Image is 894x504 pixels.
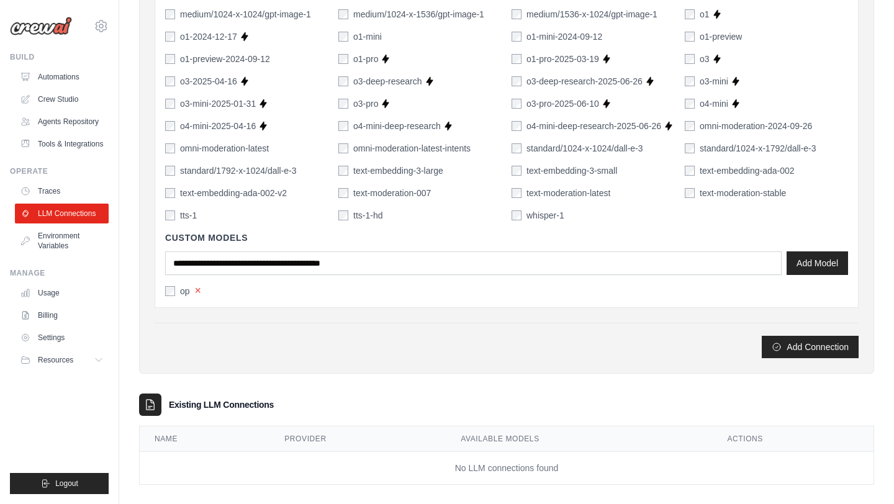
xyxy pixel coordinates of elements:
input: op [165,286,175,296]
label: o4-mini-2025-04-16 [180,120,256,132]
label: standard/1024-x-1792/dall-e-3 [700,142,816,155]
label: o1-pro-2025-03-19 [526,53,599,65]
label: text-moderation-latest [526,187,610,199]
label: standard/1024-x-1024/dall-e-3 [526,142,643,155]
label: o4-mini-deep-research-2025-06-26 [526,120,661,132]
label: omni-moderation-2024-09-26 [700,120,812,132]
label: o1-2024-12-17 [180,30,237,43]
input: text-embedding-3-small [512,166,521,176]
input: omni-moderation-2024-09-26 [685,121,695,131]
input: text-embedding-ada-002-v2 [165,188,175,198]
input: o3 [685,54,695,64]
input: tts-1 [165,210,175,220]
label: omni-moderation-latest-intents [353,142,471,155]
input: o4-mini [685,99,695,109]
label: o3 [700,53,710,65]
label: o3-deep-research-2025-06-26 [526,75,643,88]
label: text-embedding-ada-002 [700,164,795,177]
label: o1-preview-2024-09-12 [180,53,270,65]
div: Manage [10,268,109,278]
input: o4-mini-2025-04-16 [165,121,175,131]
input: o1-preview [685,32,695,42]
a: Traces [15,181,109,201]
a: LLM Connections [15,204,109,223]
input: o4-mini-deep-research [338,121,348,131]
button: × [195,285,202,296]
label: o1-mini [353,30,382,43]
th: Actions [712,426,874,452]
input: o3-deep-research-2025-06-26 [512,76,521,86]
input: omni-moderation-latest-intents [338,143,348,153]
input: standard/1792-x-1024/dall-e-3 [165,166,175,176]
label: o3-mini-2025-01-31 [180,97,256,110]
label: text-moderation-stable [700,187,786,199]
label: medium/1024-x-1536/gpt-image-1 [353,8,484,20]
label: text-embedding-3-large [353,164,443,177]
input: o1-mini [338,32,348,42]
input: o1-pro [338,54,348,64]
button: Logout [10,473,109,494]
label: o1-mini-2024-09-12 [526,30,602,43]
label: o3-pro-2025-06-10 [526,97,599,110]
button: Add Model [787,251,848,275]
label: o1 [700,8,710,20]
button: Add Connection [762,336,859,358]
input: medium/1024-x-1536/gpt-image-1 [338,9,348,19]
label: op [180,285,190,297]
input: text-moderation-latest [512,188,521,198]
label: tts-1 [180,209,197,222]
input: o1-pro-2025-03-19 [512,54,521,64]
th: Provider [269,426,446,452]
input: tts-1-hd [338,210,348,220]
a: Crew Studio [15,89,109,109]
label: tts-1-hd [353,209,382,222]
label: text-moderation-007 [353,187,431,199]
input: o1-preview-2024-09-12 [165,54,175,64]
label: text-embedding-3-small [526,164,617,177]
span: Resources [38,355,73,365]
input: o1-mini-2024-09-12 [512,32,521,42]
th: Available Models [446,426,712,452]
label: text-embedding-ada-002-v2 [180,187,287,199]
th: Name [140,426,269,452]
input: omni-moderation-latest [165,143,175,153]
img: Logo [10,17,72,35]
a: Automations [15,67,109,87]
input: o3-deep-research [338,76,348,86]
button: Resources [15,350,109,370]
label: o1-pro [353,53,378,65]
input: text-embedding-3-large [338,166,348,176]
input: o3-pro [338,99,348,109]
a: Tools & Integrations [15,134,109,154]
input: o1-2024-12-17 [165,32,175,42]
a: Usage [15,283,109,303]
input: text-embedding-ada-002 [685,166,695,176]
label: o3-pro [353,97,378,110]
input: text-moderation-007 [338,188,348,198]
input: o1 [685,9,695,19]
input: medium/1536-x-1024/gpt-image-1 [512,9,521,19]
a: Agents Repository [15,112,109,132]
input: o4-mini-deep-research-2025-06-26 [512,121,521,131]
label: o3-mini [700,75,728,88]
a: Billing [15,305,109,325]
input: standard/1024-x-1792/dall-e-3 [685,143,695,153]
label: o4-mini [700,97,728,110]
h4: Custom Models [165,232,848,244]
input: o3-pro-2025-06-10 [512,99,521,109]
label: medium/1536-x-1024/gpt-image-1 [526,8,657,20]
a: Settings [15,328,109,348]
label: o1-preview [700,30,742,43]
td: No LLM connections found [140,452,874,485]
label: o4-mini-deep-research [353,120,441,132]
label: whisper-1 [526,209,564,222]
span: Logout [55,479,78,488]
input: o3-2025-04-16 [165,76,175,86]
label: o3-2025-04-16 [180,75,237,88]
input: whisper-1 [512,210,521,220]
label: o3-deep-research [353,75,422,88]
h3: Existing LLM Connections [169,398,274,411]
input: o3-mini-2025-01-31 [165,99,175,109]
input: medium/1024-x-1024/gpt-image-1 [165,9,175,19]
div: Operate [10,166,109,176]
